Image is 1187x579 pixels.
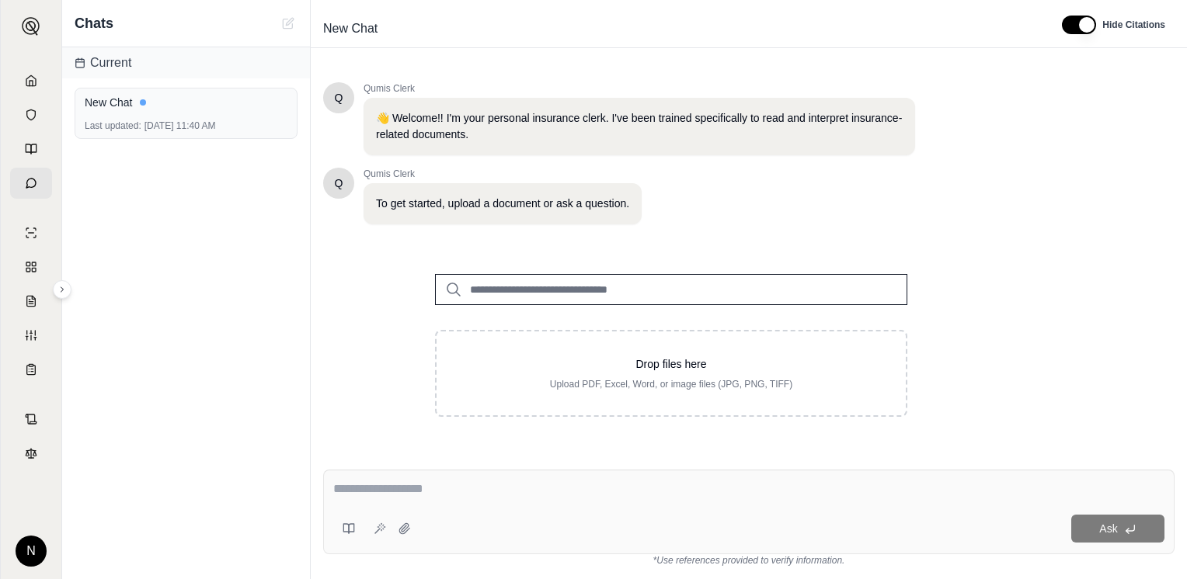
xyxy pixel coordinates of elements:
[10,320,52,351] a: Custom Report
[10,168,52,199] a: Chat
[10,354,52,385] a: Coverage Table
[335,175,343,191] span: Hello
[461,378,881,390] p: Upload PDF, Excel, Word, or image files (JPG, PNG, TIFF)
[364,82,915,95] span: Qumis Clerk
[22,17,40,36] img: Expand sidebar
[10,133,52,165] a: Prompt Library
[16,536,47,567] div: N
[376,196,629,212] p: To get started, upload a document or ask a question.
[1099,522,1117,535] span: Ask
[364,168,642,180] span: Qumis Clerk
[317,16,1043,41] div: Edit Title
[317,16,384,41] span: New Chat
[10,217,52,248] a: Single Policy
[75,12,113,34] span: Chats
[335,90,343,106] span: Hello
[323,554,1175,567] div: *Use references provided to verify information.
[461,356,881,372] p: Drop files here
[10,286,52,317] a: Claim Coverage
[85,95,287,110] div: New Chat
[279,14,298,33] button: New Chat
[376,110,903,143] p: 👋 Welcome!! I'm your personal insurance clerk. I've been trained specifically to read and interpr...
[85,120,141,132] span: Last updated:
[53,280,71,299] button: Expand sidebar
[10,251,52,283] a: Policy Comparisons
[10,65,52,96] a: Home
[10,404,52,435] a: Contract Analysis
[10,99,52,130] a: Documents Vault
[16,11,47,42] button: Expand sidebar
[1102,19,1165,31] span: Hide Citations
[85,120,287,132] div: [DATE] 11:40 AM
[1071,515,1164,543] button: Ask
[10,438,52,469] a: Legal Search Engine
[62,47,310,78] div: Current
